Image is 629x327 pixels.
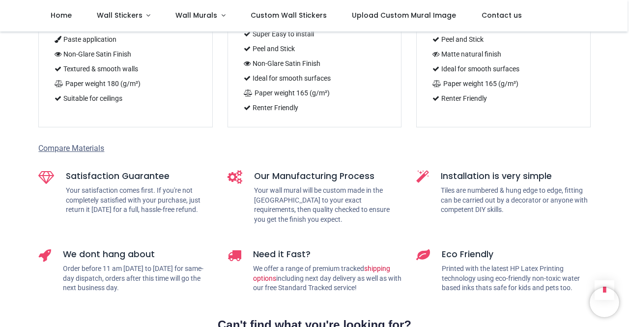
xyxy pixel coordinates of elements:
[51,32,200,47] li: Paste application
[240,56,389,71] li: Non-Glare Satin Finish
[38,144,104,153] span: Compare Materials
[240,41,389,56] li: Peel and Stick
[51,61,200,76] li: Textured & smooth walls
[429,47,578,61] li: Matte natural finish
[51,91,200,106] li: Suitable for ceilings
[240,71,389,86] li: Ideal for smooth surfaces
[254,170,401,182] h5: Our Manufacturing Process
[253,264,401,293] p: We offer a range of premium tracked including next day delivery as well as with our free Standard...
[51,76,200,91] li: Paper weight 180 (g/m²)
[240,86,389,100] li: Paper weight 165 (g/m²)
[352,10,456,20] span: Upload Custom Mural Image
[254,186,401,224] p: Your wall mural will be custom made in the [GEOGRAPHIC_DATA] to your exact requirements, then qua...
[253,248,401,261] h5: Need it Fast?
[175,10,217,20] span: Wall Murals
[240,27,389,41] li: Super Easy to install
[429,76,578,91] li: Paper weight 165 (g/m²)
[482,10,522,20] span: Contact us
[63,248,212,261] h5: We dont hang about
[429,91,578,106] li: Renter Friendly
[590,288,619,317] iframe: Brevo live chat
[441,186,590,215] p: Tiles are numbered & hung edge to edge, fitting can be carried out by a decorator or anyone with ...
[66,170,212,182] h5: Satisfaction Guarantee
[51,47,200,61] li: Non-Glare Satin Finish
[51,10,72,20] span: Home
[442,248,590,261] h5: Eco Friendly
[97,10,143,20] span: Wall Stickers
[66,186,212,215] p: Your satisfaction comes first. If you're not completely satisfied with your purchase, just return...
[251,10,327,20] span: Custom Wall Stickers
[442,264,590,293] p: Printed with the latest HP Latex Printing technology using eco-friendly non-toxic water based ink...
[441,170,590,182] h5: Installation is very simple
[253,265,390,282] a: shipping options
[240,100,389,115] li: Renter Friendly
[429,61,578,76] li: Ideal for smooth surfaces
[429,32,578,47] li: Peel and Stick
[63,264,212,293] p: Order before 11 am [DATE] to [DATE] for same-day dispatch, orders after this time will go the nex...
